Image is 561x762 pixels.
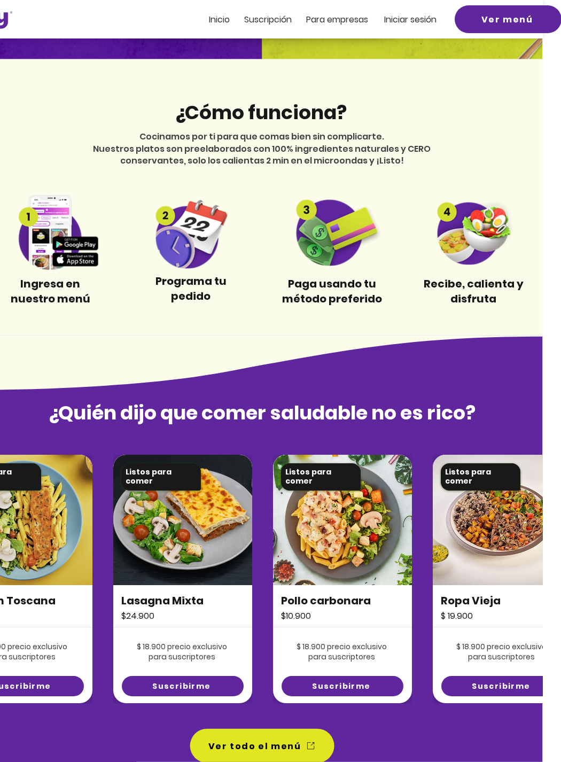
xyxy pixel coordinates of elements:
[113,455,252,585] img: foody-sancocho-valluno-con-pierna-pernil.png
[312,681,370,692] span: Suscribirme
[122,676,244,696] a: Suscribirme
[155,274,227,304] span: Programa tu pedido
[244,13,292,26] span: Suscripción
[316,13,368,26] span: ra empresas
[282,276,382,306] span: Paga usando tu método preferido
[121,593,204,608] span: Lasagna Mixta
[306,15,368,24] a: Para empresas
[285,466,331,487] span: Listos para comer
[441,593,501,608] span: Ropa Vieja
[441,610,473,622] span: $ 19.900
[141,196,241,269] img: Step 2 compress.png
[481,13,533,26] span: Ver menú
[283,199,383,266] img: Step3 compress.png
[424,199,524,265] img: Step 4 compress.png
[297,641,387,663] span: $ 18.900 precio exclusivo para suscriptores
[273,455,412,585] img: foody-sancocho-valluno-con-pierna-pernil.png
[306,13,316,26] span: Pa
[384,15,437,24] a: Iniciar sesión
[152,681,211,692] span: Suscribirme
[209,15,230,24] a: Inicio
[93,143,431,167] span: Nuestros platos son preelaborados con 100% ingredientes naturales y CERO conservantes, solo los c...
[209,13,230,26] span: Inicio
[126,466,172,487] span: Listos para comer
[424,276,524,306] span: Recibe, calienta y disfruta
[472,681,530,692] span: Suscribirme
[281,593,371,608] span: Pollo carbonara
[208,740,301,753] span: Ver todo el menú
[137,641,227,663] span: $ 18.900 precio exclusivo para suscriptores
[1,195,100,270] img: Step 1 compress.png
[384,13,437,26] span: Iniciar sesión
[121,610,154,622] span: $24.900
[244,15,292,24] a: Suscripción
[175,99,347,126] span: ¿Cómo funciona?
[48,399,476,426] span: ¿Quién dijo que comer saludable no es rico?
[11,276,90,306] span: Ingresa en nuestro menú
[140,130,385,143] span: Cocinamos por ti para que comas bien sin complicarte.
[456,641,547,663] span: $ 18.900 precio exclusivo para suscriptores
[445,466,491,487] span: Listos para comer
[281,610,311,622] span: $10.900
[282,676,403,696] a: Suscribirme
